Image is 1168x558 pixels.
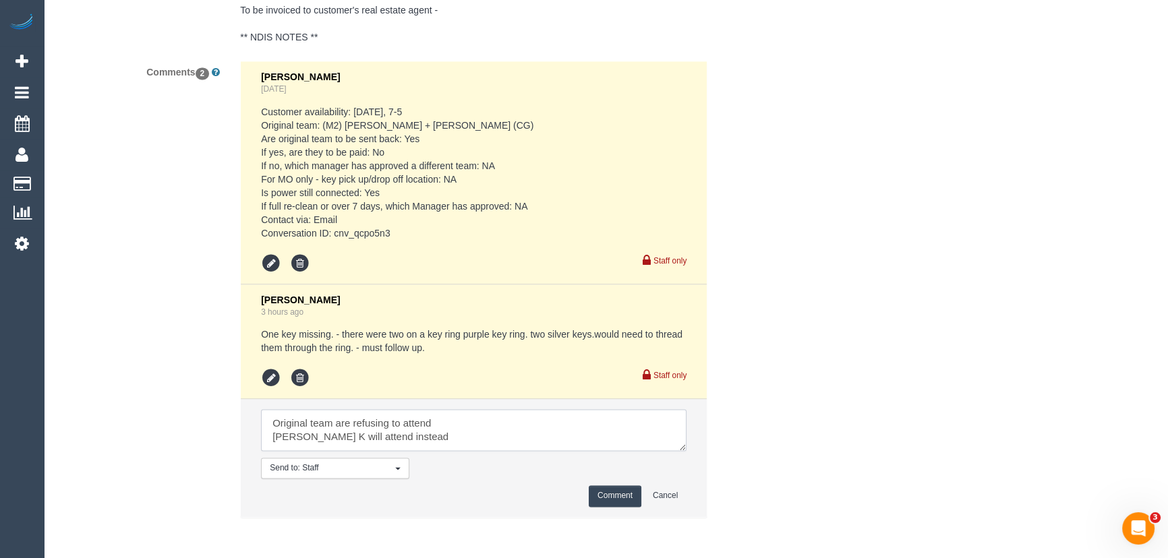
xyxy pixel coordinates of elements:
a: [DATE] [261,84,286,94]
pre: Customer availability: [DATE], 7-5 Original team: (M2) [PERSON_NAME] + [PERSON_NAME] (CG) Are ori... [261,105,687,240]
small: Staff only [653,371,687,380]
span: 3 [1150,512,1161,523]
span: Send to: Staff [270,462,392,474]
span: [PERSON_NAME] [261,71,340,82]
a: 3 hours ago [261,307,303,317]
span: 2 [196,67,210,80]
pre: One key missing. - there were two on a key ring purple key ring. two silver keys.would need to th... [261,328,687,354]
iframe: Intercom live chat [1122,512,1155,545]
small: Staff only [653,256,687,266]
span: [PERSON_NAME] [261,294,340,305]
button: Comment [589,485,641,506]
label: Comments [47,61,230,79]
button: Cancel [644,485,687,506]
button: Send to: Staff [261,458,409,478]
img: Automaid Logo [8,13,35,32]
